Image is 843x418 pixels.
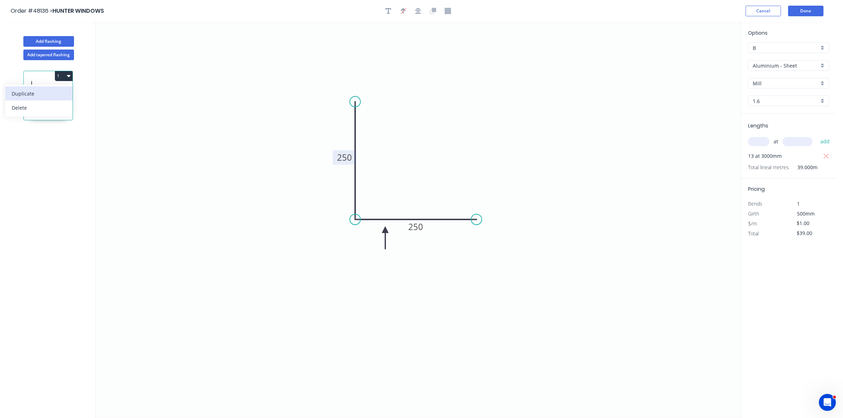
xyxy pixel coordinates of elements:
[748,122,768,129] span: Lengths
[753,62,819,69] input: Material
[797,200,800,207] span: 1
[748,200,762,207] span: Bends
[789,162,818,172] span: 39.000m
[774,137,778,147] span: at
[12,103,66,113] div: Delete
[748,29,768,36] span: Options
[817,136,833,148] button: add
[788,6,824,16] button: Done
[12,88,66,99] div: Duplicate
[748,230,759,237] span: Total
[753,80,819,87] input: Colour
[748,162,789,172] span: Total lineal metres
[55,71,73,81] button: 1
[748,210,759,217] span: Girth
[748,185,765,193] span: Pricing
[748,220,757,227] span: $/m
[52,7,104,15] span: HUNTER WINDOWS
[23,36,74,47] button: Add flashing
[23,50,74,60] button: Add tapered flashing
[337,151,352,163] tspan: 250
[746,6,781,16] button: Cancel
[11,7,52,15] span: Order #48136 >
[753,97,819,105] input: Thickness
[753,44,819,52] input: Price level
[96,22,741,418] svg: 0
[748,151,782,161] span: 13 at 3000mm
[819,394,836,411] iframe: Intercom live chat
[409,221,423,233] tspan: 250
[797,210,815,217] span: 500mm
